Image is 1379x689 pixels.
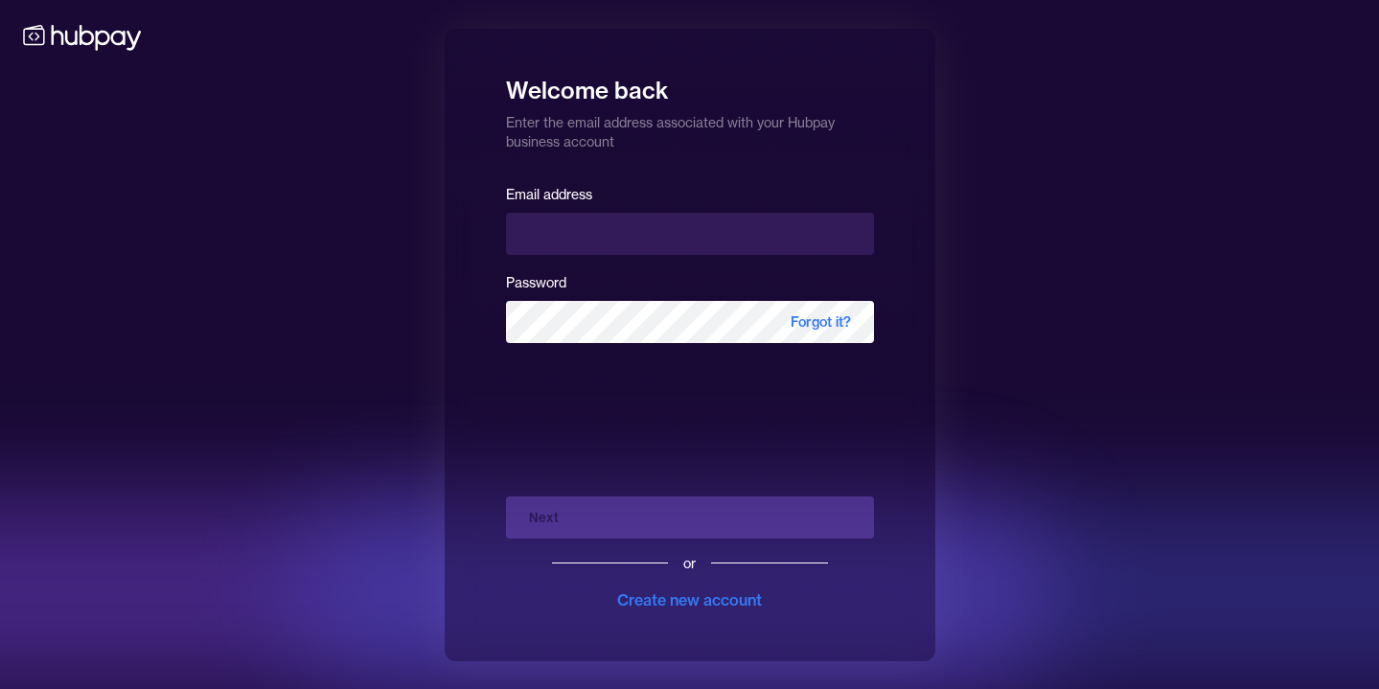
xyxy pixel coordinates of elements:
label: Password [506,274,566,291]
label: Email address [506,186,592,203]
span: Forgot it? [768,301,874,343]
div: or [683,554,696,573]
h1: Welcome back [506,63,874,105]
p: Enter the email address associated with your Hubpay business account [506,105,874,151]
div: Create new account [617,588,762,611]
